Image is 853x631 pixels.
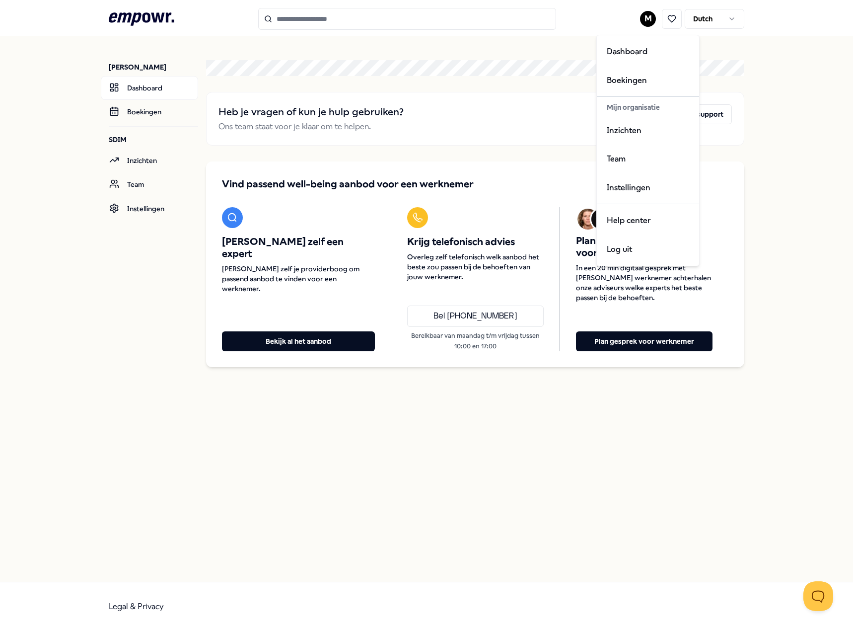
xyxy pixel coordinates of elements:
p: Bereikbaar van maandag t/m vrijdag tussen 10:00 en 17:00 [407,331,544,351]
a: Boekingen [101,100,198,124]
span: In een 20 min digitaal gesprek met [PERSON_NAME] werknemer achterhalen onze adviseurs welke exper... [576,263,712,303]
span: Vind passend well-being aanbod voor een werknemer [222,177,474,191]
a: Help center [599,206,697,235]
a: Dashboard [101,76,198,100]
a: Instellingen [101,197,198,221]
a: Legal & Privacy [109,602,164,611]
span: Overleg zelf telefonisch welk aanbod het beste zou passen bij de behoeften van jouw werknemer. [407,252,544,282]
button: Plan gesprek voor werknemer [576,331,712,351]
button: Email support [669,104,732,124]
span: [PERSON_NAME] zelf een expert [222,236,375,260]
p: Ons team staat voor je klaar om te helpen. [218,120,404,133]
div: M [596,35,700,266]
div: Mijn organisatie [599,99,697,116]
h2: Heb je vragen of kun je hulp gebruiken? [218,104,404,120]
div: Log uit [599,235,697,264]
iframe: Help Scout Beacon - Open [803,581,833,611]
img: Avatar [577,209,598,230]
a: Inzichten [599,116,697,145]
input: Search for products, categories or subcategories [258,8,556,30]
p: [PERSON_NAME] [109,62,198,72]
a: Bel [PHONE_NUMBER] [407,306,544,327]
a: Dashboard [599,37,697,66]
a: Team [101,172,198,196]
a: Boekingen [599,66,697,95]
button: M [640,11,656,27]
button: Bekijk al het aanbod [222,331,375,351]
img: Avatar [591,209,612,230]
a: Team [599,145,697,173]
a: Inzichten [101,149,198,172]
span: Krijg telefonisch advies [407,236,544,248]
span: Plan een adviesgesprek in voor jouw werknemer [576,235,712,259]
span: [PERSON_NAME] zelf je providerboog om passend aanbod te vinden voor een werknemer. [222,264,375,294]
p: SDIM [109,135,198,145]
a: Instellingen [599,173,697,202]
